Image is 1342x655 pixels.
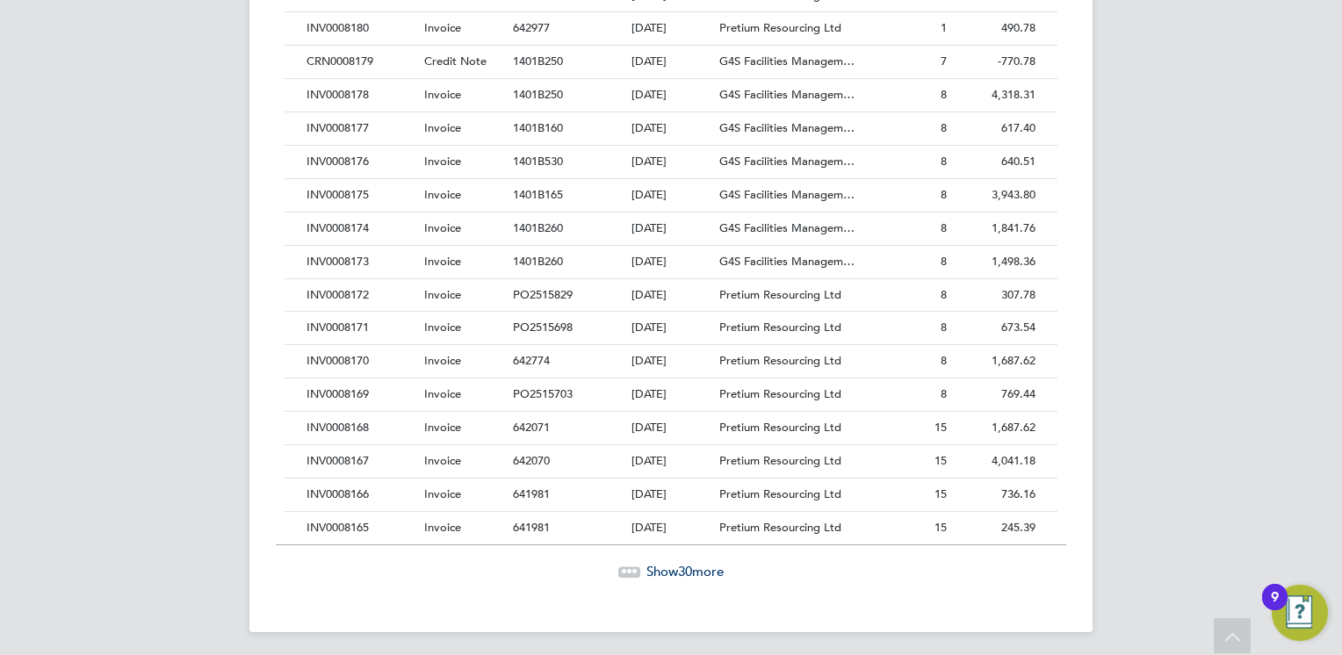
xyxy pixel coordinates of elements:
[513,254,563,269] span: 1401B260
[513,287,573,302] span: PO2515829
[627,412,716,444] div: [DATE]
[302,12,420,45] div: INV0008180
[302,246,420,278] div: INV0008173
[719,453,841,468] span: Pretium Resourcing Ltd
[424,520,461,535] span: Invoice
[627,212,716,245] div: [DATE]
[302,112,420,145] div: INV0008177
[951,312,1040,344] div: 673.54
[513,486,550,501] span: 641981
[941,154,947,169] span: 8
[951,212,1040,245] div: 1,841.76
[719,20,841,35] span: Pretium Resourcing Ltd
[513,187,563,202] span: 1401B165
[951,146,1040,178] div: 640.51
[302,146,420,178] div: INV0008176
[627,79,716,112] div: [DATE]
[424,254,461,269] span: Invoice
[941,254,947,269] span: 8
[941,120,947,135] span: 8
[424,420,461,435] span: Invoice
[302,212,420,245] div: INV0008174
[951,412,1040,444] div: 1,687.62
[513,220,563,235] span: 1401B260
[719,187,855,202] span: G4S Facilities Managem…
[646,563,724,579] span: Show more
[951,512,1040,544] div: 245.39
[424,486,461,501] span: Invoice
[302,512,420,544] div: INV0008165
[719,220,855,235] span: G4S Facilities Managem…
[719,87,855,102] span: G4S Facilities Managem…
[951,12,1040,45] div: 490.78
[951,445,1040,478] div: 4,041.18
[951,345,1040,378] div: 1,687.62
[424,120,461,135] span: Invoice
[513,87,563,102] span: 1401B250
[627,312,716,344] div: [DATE]
[424,87,461,102] span: Invoice
[951,79,1040,112] div: 4,318.31
[302,179,420,212] div: INV0008175
[627,12,716,45] div: [DATE]
[302,312,420,344] div: INV0008171
[719,386,841,401] span: Pretium Resourcing Ltd
[941,87,947,102] span: 8
[513,453,550,468] span: 642070
[513,320,573,335] span: PO2515698
[719,154,855,169] span: G4S Facilities Managem…
[424,353,461,368] span: Invoice
[513,154,563,169] span: 1401B530
[302,445,420,478] div: INV0008167
[941,320,947,335] span: 8
[1271,597,1279,620] div: 9
[627,445,716,478] div: [DATE]
[513,353,550,368] span: 642774
[302,378,420,411] div: INV0008169
[513,520,550,535] span: 641981
[719,420,841,435] span: Pretium Resourcing Ltd
[627,345,716,378] div: [DATE]
[627,479,716,511] div: [DATE]
[424,287,461,302] span: Invoice
[941,54,947,68] span: 7
[941,287,947,302] span: 8
[424,20,461,35] span: Invoice
[302,412,420,444] div: INV0008168
[513,120,563,135] span: 1401B160
[719,120,855,135] span: G4S Facilities Managem…
[424,386,461,401] span: Invoice
[1272,585,1328,641] button: Open Resource Center, 9 new notifications
[627,512,716,544] div: [DATE]
[941,187,947,202] span: 8
[302,345,420,378] div: INV0008170
[424,187,461,202] span: Invoice
[424,453,461,468] span: Invoice
[627,378,716,411] div: [DATE]
[951,378,1040,411] div: 769.44
[513,54,563,68] span: 1401B250
[941,386,947,401] span: 8
[627,146,716,178] div: [DATE]
[513,420,550,435] span: 642071
[424,54,487,68] span: Credit Note
[302,479,420,511] div: INV0008166
[719,287,841,302] span: Pretium Resourcing Ltd
[627,46,716,78] div: [DATE]
[513,386,573,401] span: PO2515703
[302,279,420,312] div: INV0008172
[719,486,841,501] span: Pretium Resourcing Ltd
[719,353,841,368] span: Pretium Resourcing Ltd
[951,46,1040,78] div: -770.78
[719,54,855,68] span: G4S Facilities Managem…
[941,20,947,35] span: 1
[934,453,947,468] span: 15
[302,79,420,112] div: INV0008178
[302,46,420,78] div: CRN0008179
[424,320,461,335] span: Invoice
[941,220,947,235] span: 8
[951,179,1040,212] div: 3,943.80
[934,486,947,501] span: 15
[719,254,855,269] span: G4S Facilities Managem…
[951,246,1040,278] div: 1,498.36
